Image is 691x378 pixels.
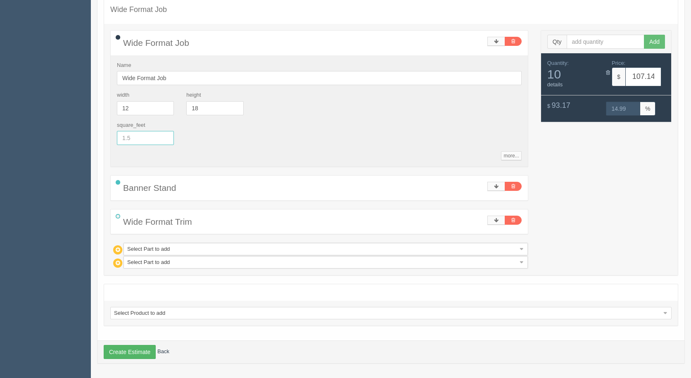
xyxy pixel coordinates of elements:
span: Wide Format Trim [123,217,192,226]
span: Banner Stand [123,183,176,193]
a: Select Part to add [123,243,528,255]
span: Select Product to add [114,307,660,319]
a: Back [157,349,169,355]
input: add quantity [567,35,645,49]
button: Add [644,35,665,49]
label: square_feet [117,121,145,129]
span: % [640,102,655,116]
span: Select Part to add [127,243,517,255]
span: Select Part to add [127,257,517,268]
span: Qty [547,35,567,49]
label: width [117,91,129,99]
a: more... [501,151,521,160]
span: Wide Format Job [123,38,189,48]
span: Quantity: [547,60,569,66]
span: 10 [547,67,600,81]
a: Select Part to add [123,256,528,269]
input: Name [117,71,522,85]
input: 1.5 [117,131,174,145]
a: details [547,81,563,88]
button: Create Estimate [104,345,156,359]
span: $ [547,103,550,109]
label: Name [117,62,131,69]
a: Select Product to add [110,307,672,319]
span: Price: [612,60,625,66]
label: height [186,91,201,99]
h4: Wide Format Job [110,6,672,14]
span: $ [612,67,625,86]
span: 93.17 [552,101,570,109]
